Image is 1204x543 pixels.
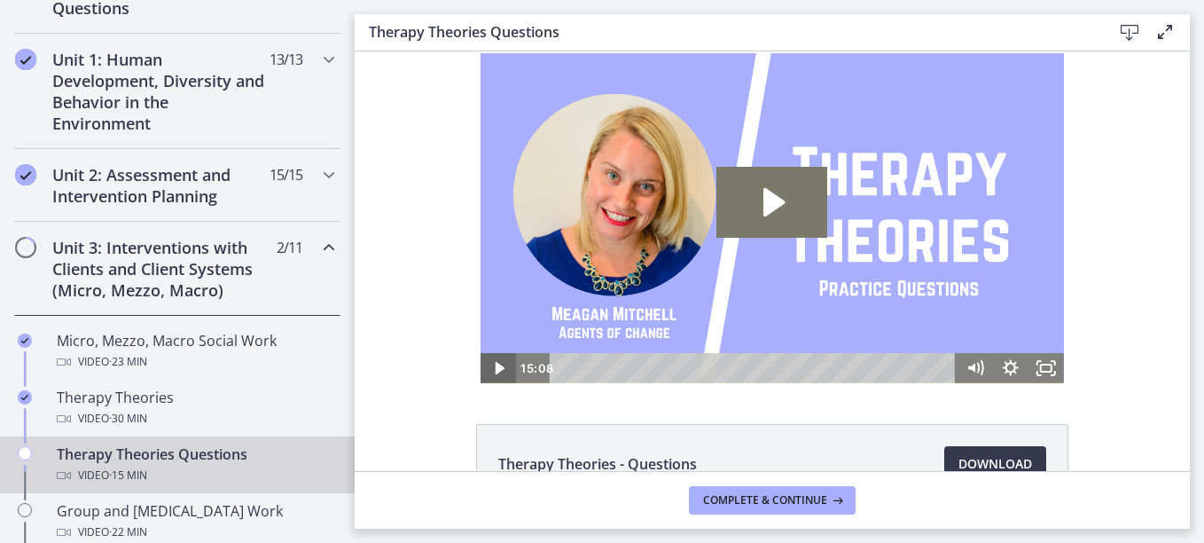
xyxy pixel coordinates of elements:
[498,453,697,475] span: Therapy Theories - Questions
[270,164,302,185] span: 15 / 15
[52,164,269,207] h2: Unit 2: Assessment and Intervention Planning
[603,302,638,332] button: Mute
[369,21,1083,43] h3: Therapy Theories Questions
[109,408,147,429] span: · 30 min
[126,302,161,332] button: Play Video
[109,522,147,543] span: · 22 min
[57,408,333,429] div: Video
[362,115,473,186] button: Play Video: cbe5kl9t4o1cl02sigig.mp4
[57,387,333,429] div: Therapy Theories
[57,500,333,543] div: Group and [MEDICAL_DATA] Work
[57,330,333,373] div: Micro, Mezzo, Macro Social Work
[958,453,1032,475] span: Download
[15,164,36,185] i: Completed
[638,302,674,332] button: Show settings menu
[703,493,827,508] span: Complete & continue
[52,49,269,134] h2: Unit 1: Human Development, Diversity and Behavior in the Environment
[15,49,36,70] i: Completed
[109,351,147,373] span: · 23 min
[109,465,147,486] span: · 15 min
[674,302,709,332] button: Fullscreen
[208,302,594,332] div: Playbar
[355,51,1190,383] iframe: Video Lesson
[52,237,269,301] h2: Unit 3: Interventions with Clients and Client Systems (Micro, Mezzo, Macro)
[57,465,333,486] div: Video
[18,390,32,405] i: Completed
[57,522,333,543] div: Video
[689,486,856,515] button: Complete & continue
[18,334,32,348] i: Completed
[57,444,333,486] div: Therapy Theories Questions
[57,351,333,373] div: Video
[944,446,1046,482] a: Download
[270,49,302,70] span: 13 / 13
[277,237,302,258] span: 2 / 11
